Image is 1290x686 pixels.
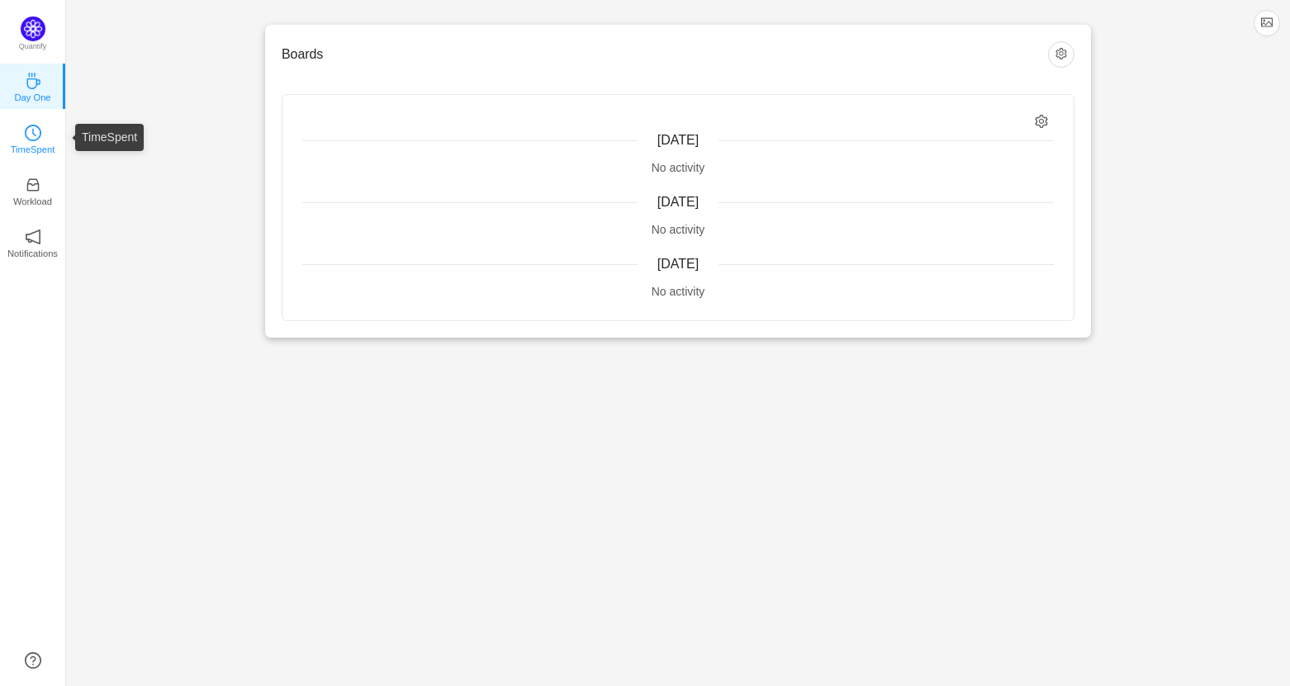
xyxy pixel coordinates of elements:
i: icon: setting [1035,115,1049,129]
a: icon: question-circle [25,652,41,669]
p: Workload [13,194,52,209]
i: icon: inbox [25,177,41,193]
p: Day One [14,90,50,105]
i: icon: notification [25,229,41,245]
h3: Boards [282,46,1048,63]
img: Quantify [21,17,45,41]
a: icon: clock-circleTimeSpent [25,130,41,146]
button: icon: picture [1254,10,1280,36]
i: icon: clock-circle [25,125,41,141]
p: Quantify [19,41,47,53]
a: icon: coffeeDay One [25,78,41,94]
span: [DATE] [657,195,699,209]
p: Notifications [7,246,58,261]
span: [DATE] [657,133,699,147]
button: icon: setting [1048,41,1074,68]
div: No activity [302,221,1054,239]
div: No activity [302,159,1054,177]
p: TimeSpent [11,142,55,157]
span: [DATE] [657,257,699,271]
div: No activity [302,283,1054,300]
a: icon: notificationNotifications [25,234,41,250]
a: icon: inboxWorkload [25,182,41,198]
i: icon: coffee [25,73,41,89]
